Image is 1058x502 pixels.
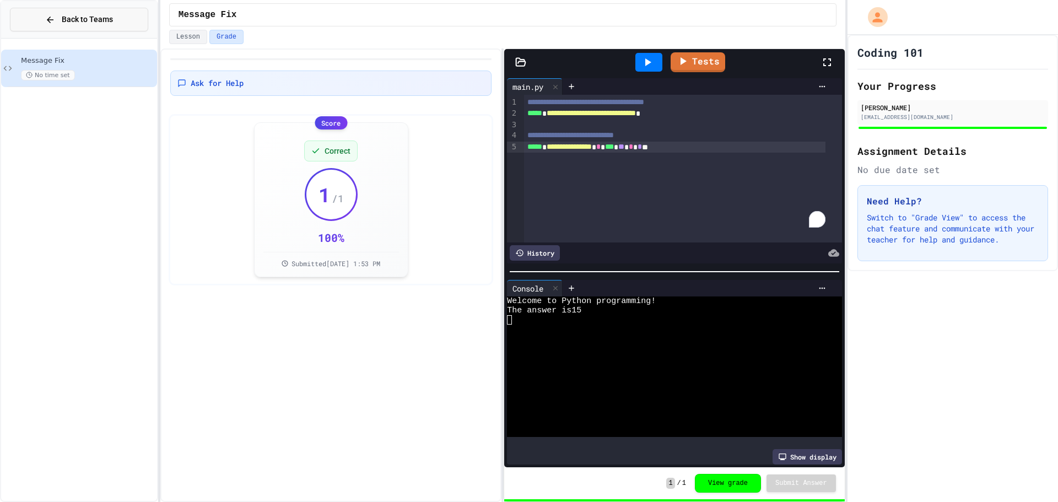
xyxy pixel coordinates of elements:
div: 1 [507,97,518,108]
div: 4 [507,130,518,141]
div: No due date set [857,163,1048,176]
span: Correct [325,145,350,156]
div: Console [507,280,563,296]
h2: Your Progress [857,78,1048,94]
button: View grade [695,474,761,493]
button: Lesson [169,30,207,44]
div: Score [315,116,347,129]
span: / 1 [332,191,344,206]
button: Grade [209,30,244,44]
div: History [510,245,560,261]
span: 1 [666,478,674,489]
span: Message Fix [21,56,155,66]
div: 3 [507,120,518,131]
div: [PERSON_NAME] [861,102,1045,112]
h1: Coding 101 [857,45,924,60]
span: No time set [21,70,75,80]
div: 2 [507,108,518,119]
span: 1 [682,479,686,488]
h3: Need Help? [867,195,1039,208]
div: To enrich screen reader interactions, please activate Accessibility in Grammarly extension settings [524,95,842,242]
span: Back to Teams [62,14,113,25]
div: main.py [507,81,549,93]
h2: Assignment Details [857,143,1048,159]
div: 100 % [318,230,344,245]
div: Console [507,283,549,294]
div: 5 [507,142,518,153]
button: Submit Answer [766,474,836,492]
button: Back to Teams [10,8,148,31]
span: The answer is15 [507,306,581,315]
div: main.py [507,78,563,95]
p: Switch to "Grade View" to access the chat feature and communicate with your teacher for help and ... [867,212,1039,245]
span: / [677,479,681,488]
div: [EMAIL_ADDRESS][DOMAIN_NAME] [861,113,1045,121]
span: Welcome to Python programming! [507,296,656,306]
span: Ask for Help [191,78,244,89]
a: Tests [671,52,725,72]
span: Submitted [DATE] 1:53 PM [292,259,380,268]
div: Show display [773,449,842,465]
div: My Account [856,4,890,30]
span: Message Fix [179,8,237,21]
span: Submit Answer [775,479,827,488]
span: 1 [319,183,331,206]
